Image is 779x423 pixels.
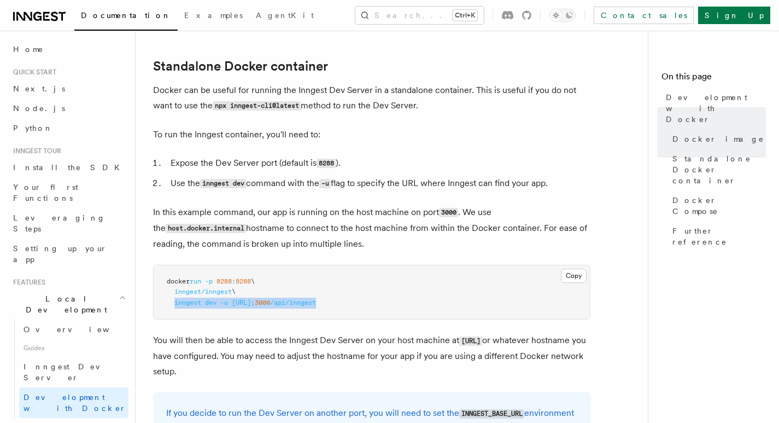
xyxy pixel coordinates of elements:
span: Inngest Dev Server [24,362,117,382]
span: Docker Compose [672,195,766,217]
a: Docker Compose [668,190,766,221]
span: Documentation [81,11,171,20]
a: Node.js [9,98,128,118]
span: inngest/inngest [174,288,232,295]
a: Python [9,118,128,138]
span: Setting up your app [13,244,107,264]
span: Your first Functions [13,183,78,202]
span: -p [205,277,213,285]
code: inngest dev [200,179,246,188]
span: AgentKit [256,11,314,20]
span: /api/inngest [270,299,316,306]
span: Node.js [13,104,65,113]
button: Copy [561,269,587,283]
p: Docker can be useful for running the Inngest Dev Server in a standalone container. This is useful... [153,83,590,114]
a: Development with Docker [19,387,128,418]
span: [URL]: [232,299,255,306]
a: Contact sales [594,7,694,24]
a: Documentation [74,3,178,31]
a: Standalone Docker container [153,59,328,74]
a: Setting up your app [9,239,128,269]
a: Next.js [9,79,128,98]
span: Standalone Docker container [672,153,766,186]
code: INNGEST_BASE_URL [459,409,524,419]
button: Toggle dark mode [549,9,576,22]
a: Development with Docker [661,88,766,129]
span: \ [232,288,236,295]
span: Guides [19,339,128,357]
span: Development with Docker [24,393,126,413]
p: You will then be able to access the Inngest Dev Server on your host machine at or whatever hostna... [153,333,590,379]
span: : [232,277,236,285]
a: Inngest Dev Server [19,357,128,387]
a: Docker image [668,129,766,149]
span: -u [220,299,228,306]
span: Further reference [672,225,766,247]
a: Leveraging Steps [9,208,128,239]
span: Examples [184,11,243,20]
li: Use the command with the flag to specify the URL where Inngest can find your app. [167,176,590,192]
button: Search...Ctrl+K [355,7,484,24]
span: Home [13,44,44,55]
span: Install the SDK [13,163,126,172]
a: Home [9,39,128,59]
a: Sign Up [698,7,770,24]
a: Overview [19,320,128,339]
span: Leveraging Steps [13,213,106,233]
code: 3000 [439,208,458,217]
span: Docker image [672,134,764,144]
h4: On this page [661,70,766,88]
span: run [190,277,201,285]
span: Quick start [9,68,56,77]
span: Python [13,124,53,132]
span: 8288 [216,277,232,285]
span: dev [205,299,216,306]
div: Local Development [9,320,128,418]
li: Expose the Dev Server port (default is ). [167,155,590,171]
a: Your first Functions [9,177,128,208]
span: Inngest tour [9,147,61,155]
kbd: Ctrl+K [453,10,477,21]
code: [URL] [459,337,482,346]
span: \ [251,277,255,285]
code: host.docker.internal [166,224,246,233]
a: AgentKit [249,3,320,30]
span: 3000 [255,299,270,306]
p: To run the Inngest container, you'll need to: [153,127,590,142]
a: Examples [178,3,249,30]
span: 8288 [236,277,251,285]
code: 8288 [317,159,336,168]
a: Standalone Docker container [668,149,766,190]
span: Next.js [13,84,65,93]
code: npx inngest-cli@latest [213,101,301,111]
span: docker [167,277,190,285]
span: Local Development [9,293,119,315]
span: Overview [24,325,136,334]
code: -u [319,179,331,188]
a: Further reference [668,221,766,252]
p: In this example command, our app is running on the host machine on port . We use the hostname to ... [153,205,590,252]
a: Install the SDK [9,158,128,177]
span: Development with Docker [666,92,766,125]
button: Local Development [9,289,128,320]
span: Features [9,278,45,287]
span: inngest [174,299,201,306]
